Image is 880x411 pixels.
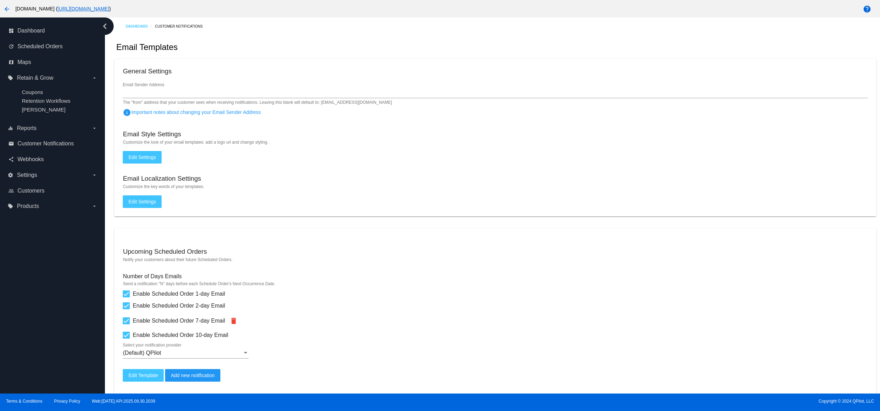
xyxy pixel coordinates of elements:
[133,331,228,339] span: Enable Scheduled Order 10-day Email
[8,57,97,68] a: map Maps
[99,21,111,32] i: chevron_left
[8,172,13,178] i: settings
[133,317,225,325] span: Enable Scheduled Order 7-day Email
[8,188,14,194] i: people_outline
[128,373,158,378] span: Edit Template
[123,151,162,164] button: Edit Settings
[128,199,156,204] span: Edit Settings
[123,184,867,189] mat-hint: Customize the key words of your templates.
[6,399,42,404] a: Terms & Conditions
[17,203,39,209] span: Products
[123,140,867,145] mat-hint: Customize the look of your email templates: add a logo url and change styling.
[8,185,97,196] a: people_outline Customers
[123,109,261,115] span: Important notes about changing your Email Sender Address
[8,28,14,34] i: dashboard
[123,195,162,208] button: Edit Settings
[133,302,225,310] span: Enable Scheduled Order 2-day Email
[8,75,13,81] i: local_offer
[123,273,182,280] h4: Number of Days Emails
[171,373,214,378] span: Add new notification
[123,350,161,356] span: (Default) QPilot
[3,5,11,13] mat-icon: arrow_back
[92,203,97,209] i: arrow_drop_down
[54,399,80,404] a: Privacy Policy
[17,125,36,131] span: Reports
[17,28,45,34] span: Dashboard
[123,369,164,382] button: Edit Template
[22,98,70,104] a: Retention Workflows
[22,89,43,95] a: Coupons
[17,172,37,178] span: Settings
[92,399,155,404] a: Web:[DATE] API:2025.09.30.2039
[92,172,97,178] i: arrow_drop_down
[8,157,14,162] i: share
[123,248,207,255] h3: Upcoming Scheduled Orders
[8,41,97,52] a: update Scheduled Orders
[17,59,31,65] span: Maps
[8,141,14,146] i: email
[17,188,44,194] span: Customers
[123,175,201,182] h3: Email Localization Settings
[8,25,97,36] a: dashboard Dashboard
[123,257,867,262] mat-hint: Notify your customers about their future Scheduled Orders.
[123,89,867,96] input: Email Sender Address
[8,203,13,209] i: local_offer
[133,290,225,298] span: Enable Scheduled Order 1-day Email
[57,6,109,12] a: [URL][DOMAIN_NAME]
[15,6,111,12] span: [DOMAIN_NAME] ( )
[8,138,97,149] a: email Customer Notifications
[17,75,53,81] span: Retain & Grow
[123,281,867,286] mat-hint: Send a notification "N" days before each Schedule Order's Next Occurrence Date.
[116,42,178,52] h2: Email Templates
[8,154,97,165] a: share Webhooks
[22,107,65,113] a: [PERSON_NAME]
[123,108,131,117] mat-icon: info
[123,130,181,138] h3: Email Style Settings
[123,67,171,75] h3: General Settings
[446,399,874,404] span: Copyright © 2024 QPilot, LLC
[17,43,63,50] span: Scheduled Orders
[863,5,871,13] mat-icon: help
[123,393,253,401] h3: Upcoming Scheduled Order Validation Errors
[123,100,392,105] mat-hint: The "from" address that your customer sees when receiving notifications. Leaving this blank will ...
[155,21,209,32] a: Customer Notifications
[229,317,238,325] mat-icon: delete
[8,59,14,65] i: map
[92,75,97,81] i: arrow_drop_down
[8,125,13,131] i: equalizer
[123,105,137,119] button: Important notes about changing your Email Sender Address
[92,125,97,131] i: arrow_drop_down
[8,44,14,49] i: update
[17,156,44,163] span: Webhooks
[165,369,220,382] button: Add new notification
[126,21,155,32] a: Dashboard
[17,140,74,147] span: Customer Notifications
[128,154,156,160] span: Edit Settings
